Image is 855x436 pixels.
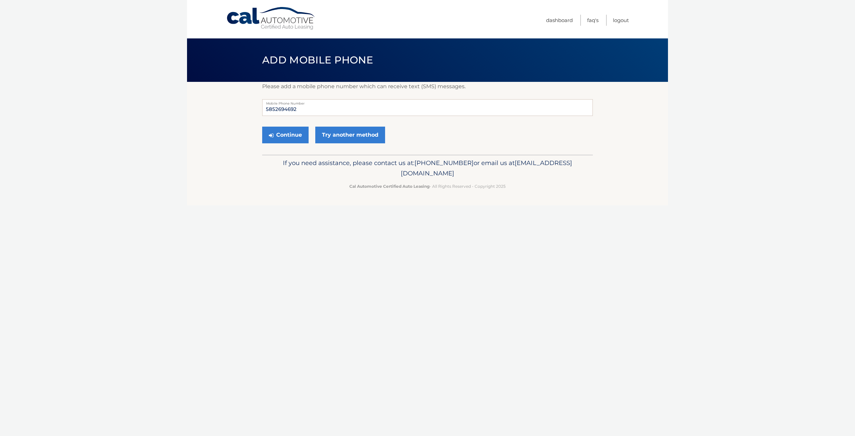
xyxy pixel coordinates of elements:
p: - All Rights Reserved - Copyright 2025 [267,183,588,190]
a: Try another method [315,127,385,143]
a: Cal Automotive [226,7,316,30]
a: Dashboard [546,15,573,26]
p: Please add a mobile phone number which can receive text (SMS) messages. [262,82,593,91]
label: Mobile Phone Number [262,99,593,105]
span: [PHONE_NUMBER] [414,159,474,167]
strong: Cal Automotive Certified Auto Leasing [349,184,430,189]
a: FAQ's [587,15,598,26]
span: Add Mobile Phone [262,54,373,66]
input: Mobile Phone Number [262,99,593,116]
a: Logout [613,15,629,26]
p: If you need assistance, please contact us at: or email us at [267,158,588,179]
button: Continue [262,127,309,143]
